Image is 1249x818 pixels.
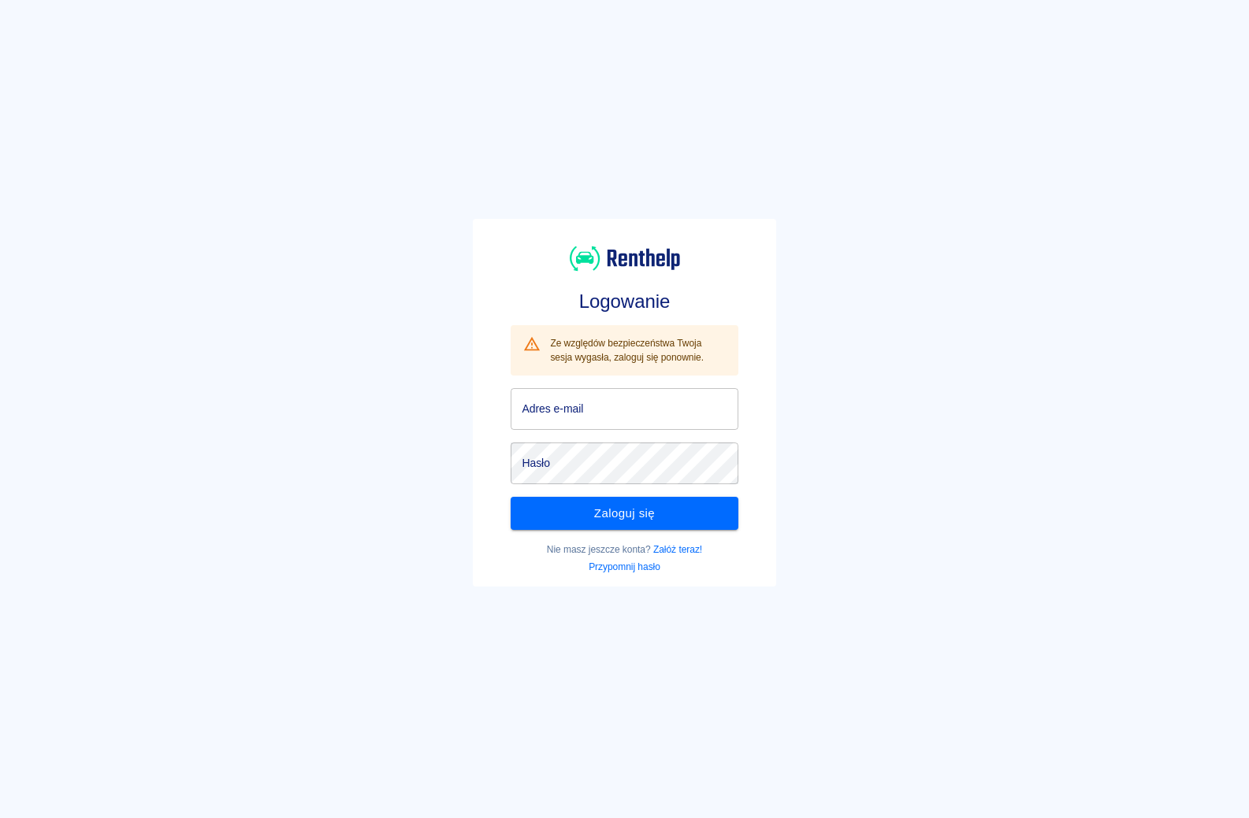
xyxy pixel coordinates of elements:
button: Zaloguj się [511,497,738,530]
div: Ze względów bezpieczeństwa Twoja sesja wygasła, zaloguj się ponownie. [550,330,725,371]
p: Nie masz jeszcze konta? [511,542,738,557]
a: Załóż teraz! [653,544,702,555]
a: Przypomnij hasło [589,561,660,572]
img: Renthelp logo [570,244,680,273]
h3: Logowanie [511,291,738,313]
